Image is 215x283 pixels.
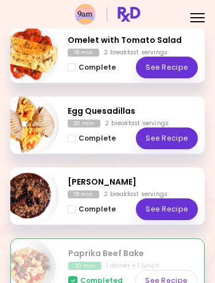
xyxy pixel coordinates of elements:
div: 30 min [68,262,101,270]
span: Complete [79,63,116,71]
a: See Recipe - Egg Quesadillas [136,127,198,149]
span: Complete [79,134,116,142]
button: Complete - Egg Quesadillas [68,132,116,145]
a: See Recipe - Choco Berry Risotto [136,198,198,220]
img: RxDiet [75,4,140,25]
button: Complete - Omelet with Tomato Salad [68,61,116,74]
span: Complete [79,205,116,213]
h2: Omelet with Tomato Salad [68,34,198,46]
h2: Choco Berry Risotto [68,176,198,188]
div: 2 breakfast servings [104,190,167,198]
div: 15 min [68,190,99,198]
div: 20 min [68,119,100,127]
div: 2 breakfast servings [105,119,169,127]
div: 2 breakfast servings [104,49,167,57]
div: 1 dinner + 1 lunch [106,262,159,270]
h2: Paprika Beef Bake [68,248,197,260]
div: 15 min [68,49,99,57]
button: Complete - Choco Berry Risotto [68,203,116,216]
a: See Recipe - Omelet with Tomato Salad [136,57,198,78]
h2: Egg Quesadillas [68,105,198,117]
